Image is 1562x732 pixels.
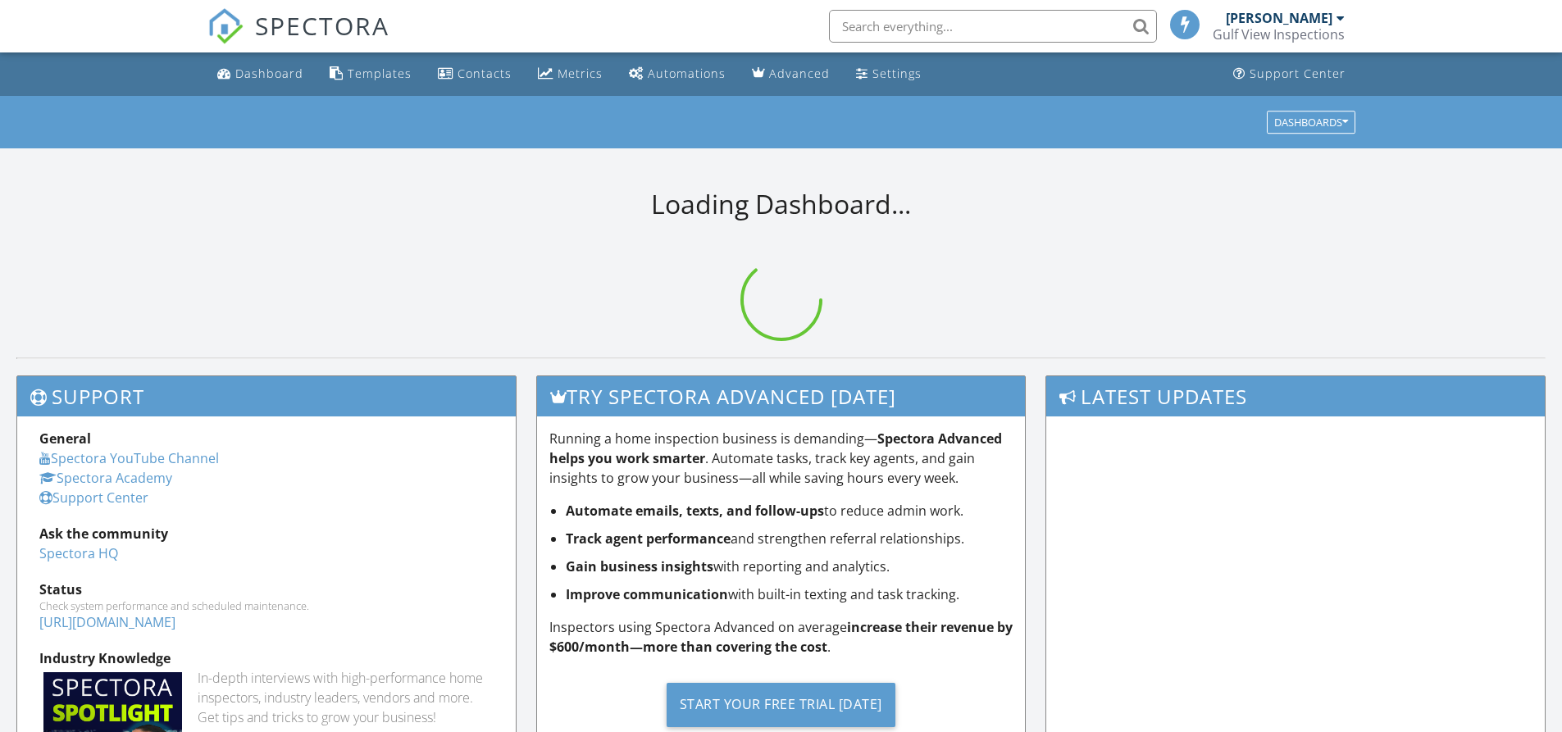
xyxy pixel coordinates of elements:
a: Dashboard [211,59,310,89]
strong: Gain business insights [566,557,713,575]
button: Dashboards [1267,111,1355,134]
div: Dashboard [235,66,303,81]
div: Advanced [769,66,830,81]
p: Inspectors using Spectora Advanced on average . [549,617,1013,657]
strong: Automate emails, texts, and follow-ups [566,502,824,520]
div: Ask the community [39,524,494,543]
strong: increase their revenue by $600/month—more than covering the cost [549,618,1013,656]
strong: General [39,430,91,448]
div: Gulf View Inspections [1213,26,1345,43]
div: Templates [348,66,412,81]
a: Spectora Academy [39,469,172,487]
h3: Support [17,376,516,416]
div: [PERSON_NAME] [1226,10,1332,26]
li: to reduce admin work. [566,501,1013,521]
li: and strengthen referral relationships. [566,529,1013,548]
div: Contacts [458,66,512,81]
div: Industry Knowledge [39,648,494,668]
div: Status [39,580,494,599]
a: Automations (Basic) [622,59,732,89]
a: Settings [849,59,928,89]
h3: Latest Updates [1046,376,1545,416]
div: Support Center [1250,66,1346,81]
div: Check system performance and scheduled maintenance. [39,599,494,612]
a: Spectora HQ [39,544,118,562]
img: The Best Home Inspection Software - Spectora [207,8,244,44]
a: Templates [323,59,418,89]
div: In-depth interviews with high-performance home inspectors, industry leaders, vendors and more. Ge... [198,668,494,727]
a: SPECTORA [207,22,389,57]
div: Start Your Free Trial [DATE] [667,683,895,727]
strong: Spectora Advanced helps you work smarter [549,430,1002,467]
li: with built-in texting and task tracking. [566,584,1013,604]
a: [URL][DOMAIN_NAME] [39,613,175,631]
a: Metrics [531,59,609,89]
input: Search everything... [829,10,1157,43]
a: Support Center [39,489,148,507]
div: Dashboards [1274,116,1348,128]
li: with reporting and analytics. [566,557,1013,576]
div: Automations [648,66,726,81]
div: Settings [872,66,922,81]
a: Contacts [431,59,518,89]
a: Support Center [1227,59,1352,89]
div: Metrics [558,66,603,81]
strong: Track agent performance [566,530,731,548]
span: SPECTORA [255,8,389,43]
a: Advanced [745,59,836,89]
strong: Improve communication [566,585,728,603]
p: Running a home inspection business is demanding— . Automate tasks, track key agents, and gain ins... [549,429,1013,488]
h3: Try spectora advanced [DATE] [537,376,1026,416]
a: Spectora YouTube Channel [39,449,219,467]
